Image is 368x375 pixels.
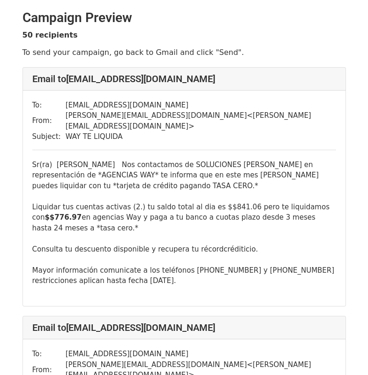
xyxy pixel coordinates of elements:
strong: 50 recipients [23,31,78,39]
td: To: [32,349,66,360]
td: [PERSON_NAME][EMAIL_ADDRESS][DOMAIN_NAME] < [PERSON_NAME][EMAIL_ADDRESS][DOMAIN_NAME] > [66,110,336,131]
p: To send your campaign, go back to Gmail and click "Send". [23,47,346,57]
b: $$776.97 [45,213,82,222]
h4: Email to [EMAIL_ADDRESS][DOMAIN_NAME] [32,73,336,84]
td: [EMAIL_ADDRESS][DOMAIN_NAME] [66,349,336,360]
td: Subject: [32,131,66,142]
td: WAY TE LIQUIDA [66,131,336,142]
h2: Campaign Preview [23,10,346,26]
td: [EMAIL_ADDRESS][DOMAIN_NAME] [66,100,336,111]
td: From: [32,110,66,131]
span: créditicio [224,245,255,253]
td: To: [32,100,66,111]
h4: Email to [EMAIL_ADDRESS][DOMAIN_NAME] [32,322,336,333]
div: Sr(ra) [PERSON_NAME] Nos contactamos de SOLUCIONES [PERSON_NAME] en representación de *AGENCIAS W... [32,160,336,286]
